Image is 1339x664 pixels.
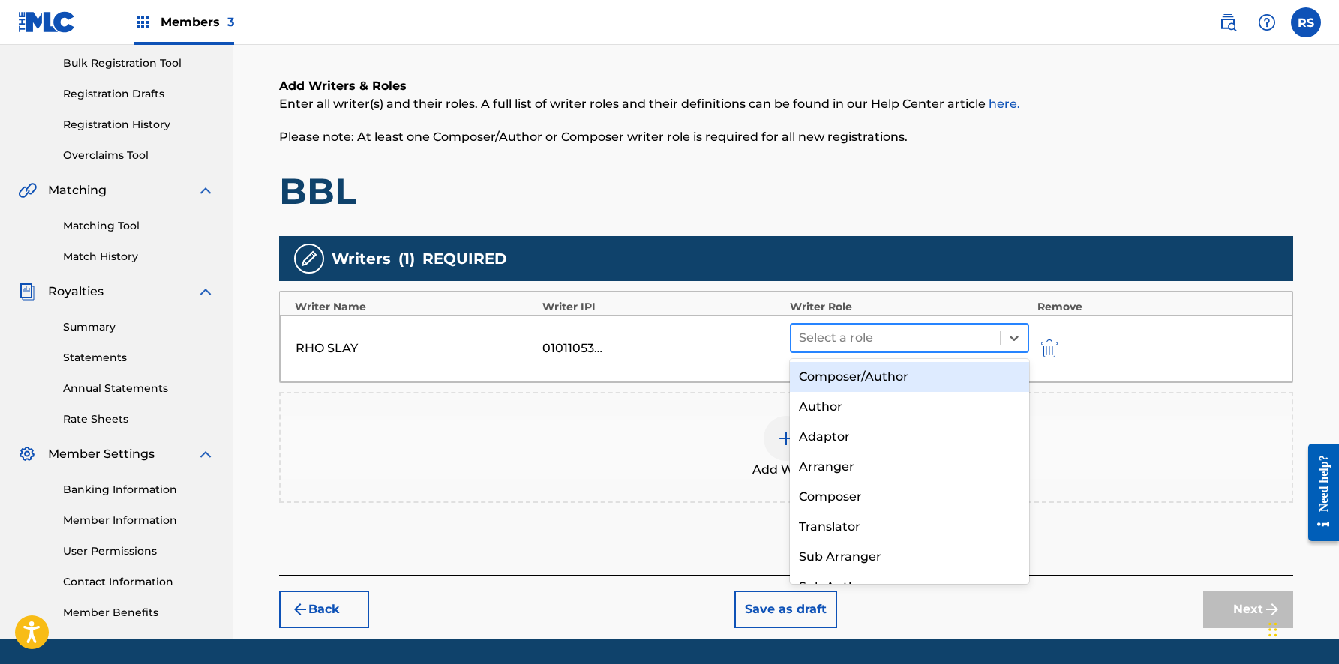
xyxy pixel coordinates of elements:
span: 3 [227,15,234,29]
h1: BBL [279,169,1293,214]
img: Royalties [18,283,36,301]
span: Members [161,13,234,31]
div: Writer IPI [542,299,782,315]
a: Bulk Registration Tool [63,55,215,71]
img: 12a2ab48e56ec057fbd8.svg [1041,339,1058,357]
h6: Add Writers & Roles [279,77,1293,95]
div: Drag [1268,607,1277,652]
a: Rate Sheets [63,411,215,427]
div: Help [1252,7,1282,37]
div: Sub Author [790,572,1030,602]
img: help [1258,13,1276,31]
div: User Menu [1291,7,1321,37]
img: expand [197,283,215,301]
span: Matching [48,181,107,199]
a: Matching Tool [63,218,215,234]
img: Top Rightsholders [134,13,152,31]
a: Registration Drafts [63,86,215,102]
span: Please note: At least one Composer/Author or Composer writer role is required for all new registr... [279,130,908,144]
a: Contact Information [63,574,215,590]
a: Match History [63,249,215,265]
div: Adaptor [790,422,1030,452]
a: Summary [63,319,215,335]
a: Public Search [1213,7,1243,37]
iframe: Chat Widget [1264,592,1339,664]
span: Royalties [48,283,104,301]
button: Save as draft [734,591,837,628]
iframe: Resource Center [1297,428,1339,556]
div: Author [790,392,1030,422]
a: Registration History [63,117,215,133]
a: here. [989,97,1020,111]
img: writers [300,250,318,268]
span: Member Settings [48,445,155,463]
span: Add Writer [752,461,820,479]
span: Writers [332,247,391,270]
div: Remove [1037,299,1277,315]
a: Statements [63,350,215,366]
span: REQUIRED [422,247,507,270]
div: Translator [790,512,1030,542]
a: Member Information [63,513,215,528]
a: Banking Information [63,482,215,498]
img: Member Settings [18,445,36,463]
a: Overclaims Tool [63,148,215,163]
img: 7ee5dd4eb1f8a8e3ef2f.svg [291,600,309,618]
button: Back [279,591,369,628]
span: ( 1 ) [398,247,415,270]
img: expand [197,181,215,199]
img: search [1219,13,1237,31]
a: Member Benefits [63,605,215,621]
img: add [777,429,795,447]
img: expand [197,445,215,463]
span: Enter all writer(s) and their roles. A full list of writer roles and their definitions can be fou... [279,97,1020,111]
div: Writer Name [295,299,535,315]
img: MLC Logo [18,11,76,33]
div: Composer [790,482,1030,512]
a: User Permissions [63,543,215,559]
a: Annual Statements [63,381,215,396]
div: Composer/Author [790,362,1030,392]
div: Arranger [790,452,1030,482]
div: Sub Arranger [790,542,1030,572]
img: Matching [18,181,37,199]
div: Writer Role [790,299,1030,315]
